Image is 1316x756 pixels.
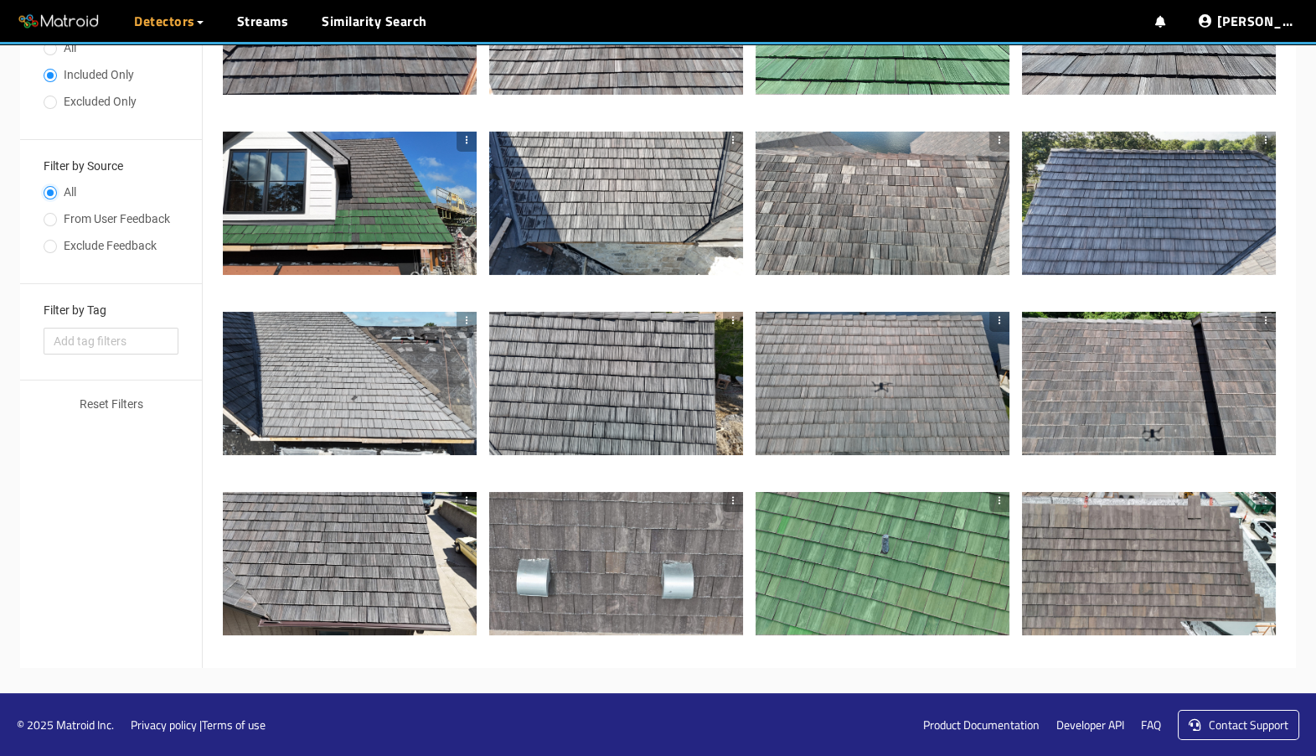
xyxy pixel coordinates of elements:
[1056,716,1124,734] a: Developer API
[322,11,427,31] a: Similarity Search
[44,304,178,317] h3: Filter by Tag
[39,391,184,417] button: Reset Filters
[54,332,168,350] span: Add tag filters
[57,68,141,81] span: Included Only
[1178,710,1299,740] a: Contact Support
[57,239,163,252] span: Exclude Feedback
[237,11,289,31] a: Streams
[202,716,266,733] a: Terms of use
[57,185,83,199] span: All
[80,395,143,413] span: Reset Filters
[131,716,202,733] a: Privacy policy |
[134,11,195,31] span: Detectors
[57,212,177,225] span: From User Feedback
[1141,716,1161,734] a: FAQ
[17,9,101,34] img: Matroid logo
[1209,716,1288,733] span: Contact Support
[57,95,143,108] span: Excluded Only
[44,160,178,173] h3: Filter by Source
[923,716,1040,734] a: Product Documentation
[57,41,83,54] span: All
[17,716,114,734] span: © 2025 Matroid Inc.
